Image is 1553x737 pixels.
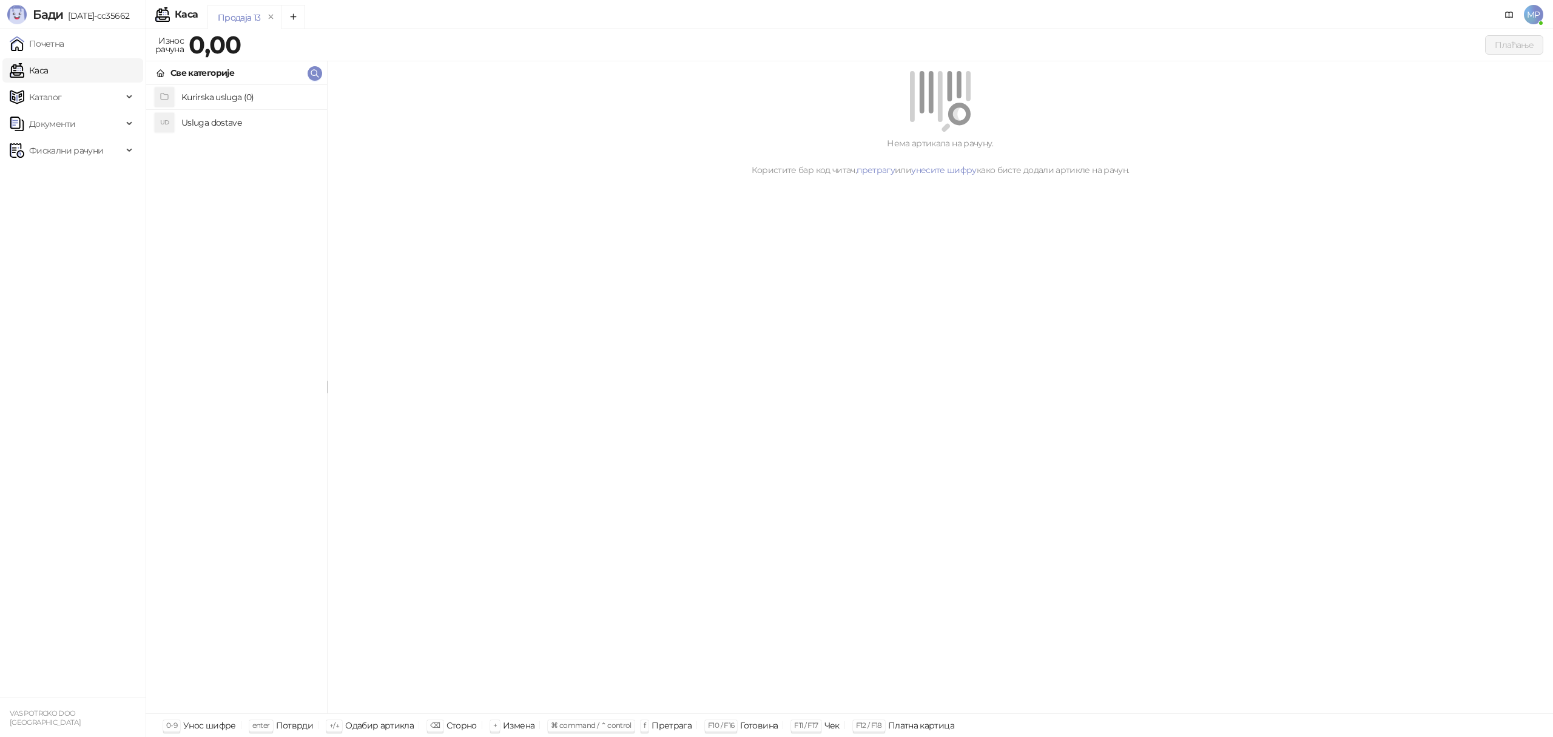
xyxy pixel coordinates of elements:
[888,718,954,733] div: Платна картица
[29,112,75,136] span: Документи
[153,33,186,57] div: Износ рачуна
[281,5,305,29] button: Add tab
[1500,5,1519,24] a: Документација
[189,30,241,59] strong: 0,00
[857,165,895,175] a: претрагу
[430,721,440,730] span: ⌫
[252,721,270,730] span: enter
[10,709,81,727] small: VAS POTRCKO DOO [GEOGRAPHIC_DATA]
[652,718,692,733] div: Претрага
[263,12,279,22] button: remove
[503,718,534,733] div: Измена
[276,718,314,733] div: Потврди
[10,58,48,83] a: Каса
[1485,35,1543,55] button: Плаћање
[329,721,339,730] span: ↑/↓
[446,718,477,733] div: Сторно
[824,718,840,733] div: Чек
[181,87,317,107] h4: Kurirska usluga (0)
[33,7,63,22] span: Бади
[170,66,234,80] div: Све категорије
[493,721,497,730] span: +
[175,10,198,19] div: Каса
[29,85,62,109] span: Каталог
[708,721,734,730] span: F10 / F16
[63,10,129,21] span: [DATE]-cc35662
[7,5,27,24] img: Logo
[29,138,103,163] span: Фискални рачуни
[644,721,645,730] span: f
[218,11,261,24] div: Продаја 13
[345,718,414,733] div: Одабир артикла
[181,113,317,132] h4: Usluga dostave
[911,165,977,175] a: унесите шифру
[551,721,632,730] span: ⌘ command / ⌃ control
[10,32,64,56] a: Почетна
[856,721,882,730] span: F12 / F18
[183,718,236,733] div: Унос шифре
[794,721,818,730] span: F11 / F17
[342,137,1538,177] div: Нема артикала на рачуну. Користите бар код читач, или како бисте додали артикле на рачун.
[155,113,174,132] div: UD
[740,718,778,733] div: Готовина
[1524,5,1543,24] span: MP
[166,721,177,730] span: 0-9
[146,85,327,713] div: grid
